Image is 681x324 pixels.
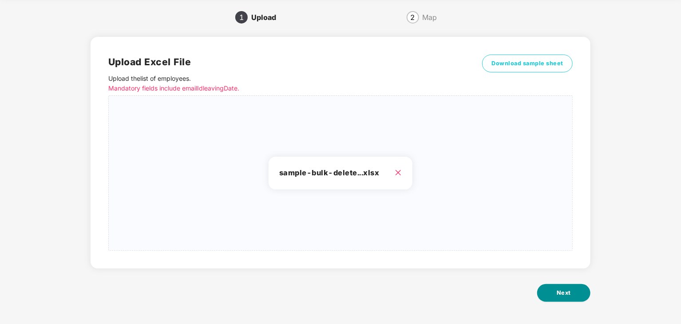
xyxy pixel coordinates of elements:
span: 1 [239,14,244,21]
h2: Upload Excel File [108,55,456,69]
p: Upload the list of employees . [108,74,456,93]
span: Download sample sheet [491,59,563,68]
h3: sample-bulk-delete...xlsx [279,167,402,179]
span: close [395,169,402,176]
div: Map [423,10,437,24]
div: Upload [251,10,283,24]
p: Mandatory fields include emailId leavingDate. [108,83,456,93]
span: 2 [411,14,415,21]
span: Next [557,288,571,297]
button: Download sample sheet [482,55,573,72]
span: sample-bulk-delete...xlsx close [109,96,572,250]
button: Next [537,284,590,302]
